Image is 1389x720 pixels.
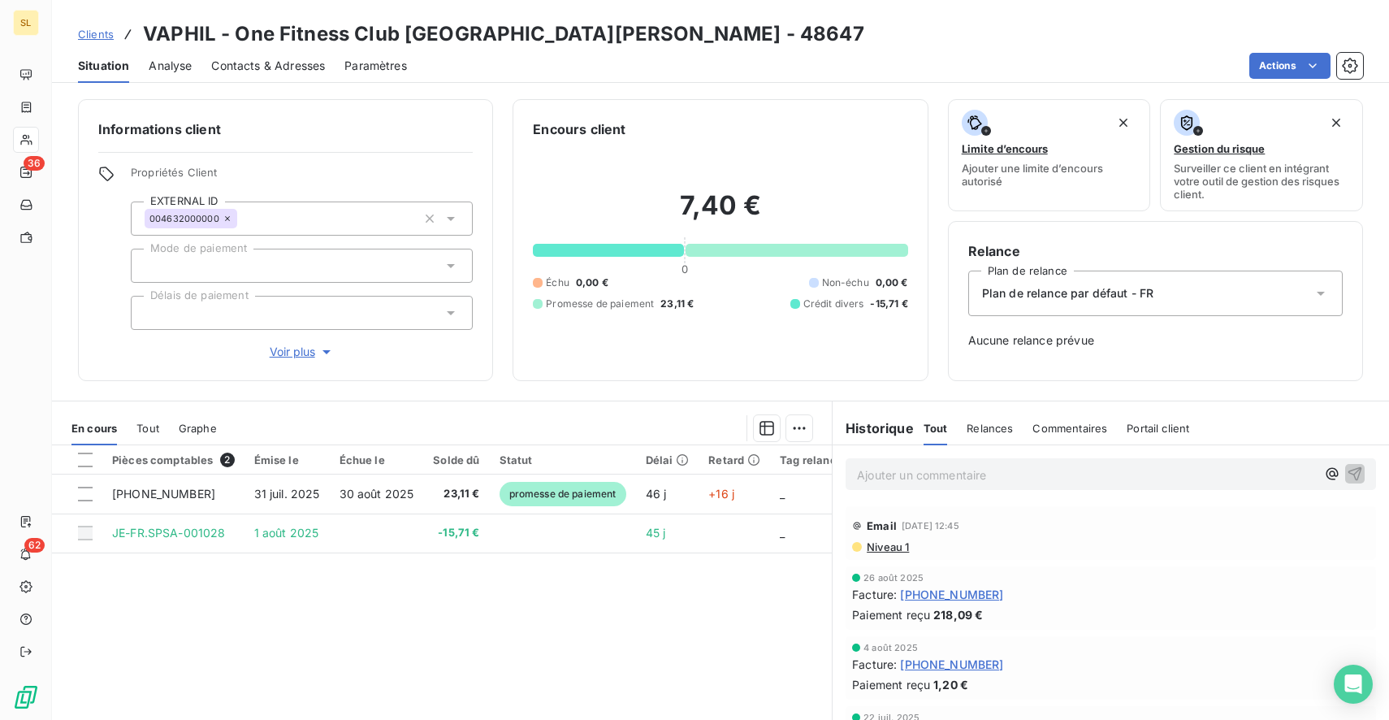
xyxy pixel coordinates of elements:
span: Paiement reçu [852,676,930,693]
span: Analyse [149,58,192,74]
span: Paramètres [344,58,407,74]
span: 23,11 € [433,486,479,502]
div: Open Intercom Messenger [1334,665,1373,704]
span: Gestion du risque [1174,142,1265,155]
span: [PHONE_NUMBER] [900,656,1003,673]
a: Clients [78,26,114,42]
h6: Historique [833,419,914,438]
span: 45 j [646,526,666,540]
input: Ajouter une valeur [237,211,250,226]
span: Clients [78,28,114,41]
div: Statut [500,453,626,466]
span: -15,71 € [433,525,479,541]
span: Voir plus [270,344,335,360]
span: [PHONE_NUMBER] [900,586,1003,603]
span: Tout [924,422,948,435]
span: Promesse de paiement [546,297,654,311]
span: 4 août 2025 [863,643,918,653]
span: [DATE] 12:45 [902,521,959,531]
span: 30 août 2025 [340,487,414,501]
span: _ [780,487,785,501]
span: Surveiller ce client en intégrant votre outil de gestion des risques client. [1174,162,1349,201]
h6: Informations client [98,119,473,139]
span: Situation [78,58,129,74]
span: [PHONE_NUMBER] [112,487,215,501]
div: Retard [708,453,760,466]
h3: VAPHIL - One Fitness Club [GEOGRAPHIC_DATA][PERSON_NAME] - 48647 [143,20,864,49]
span: 0,00 € [876,275,908,290]
span: 62 [24,538,45,553]
img: Logo LeanPay [13,684,39,710]
span: Portail client [1127,422,1189,435]
span: Commentaires [1032,422,1107,435]
span: 2 [220,453,235,467]
input: Ajouter une valeur [145,306,158,320]
span: Paiement reçu [852,606,930,623]
span: Ajouter une limite d’encours autorisé [962,162,1137,188]
span: Niveau 1 [865,540,909,553]
span: 26 août 2025 [863,573,924,583]
span: 46 j [646,487,667,501]
span: Non-échu [822,275,869,290]
div: Tag relance [780,453,863,466]
span: 31 juil. 2025 [254,487,320,501]
button: Actions [1249,53,1331,79]
span: 1 août 2025 [254,526,319,540]
div: Échue le [340,453,414,466]
div: Pièces comptables [112,453,235,467]
span: Crédit divers [803,297,864,311]
span: -15,71 € [870,297,907,311]
span: En cours [71,422,117,435]
span: Graphe [179,422,217,435]
span: 36 [24,156,45,171]
div: Solde dû [433,453,479,466]
span: 0,00 € [576,275,608,290]
h6: Relance [968,241,1343,261]
h2: 7,40 € [533,189,907,238]
span: Propriétés Client [131,166,473,189]
input: Ajouter une valeur [145,258,158,273]
span: Aucune relance prévue [968,332,1343,349]
div: Délai [646,453,690,466]
span: 1,20 € [933,676,968,693]
span: Contacts & Adresses [211,58,325,74]
div: SL [13,10,39,36]
span: 0 [682,262,688,275]
button: Voir plus [131,343,473,361]
span: +16 j [708,487,734,501]
span: 004632000000 [149,214,219,223]
span: Tout [136,422,159,435]
span: Relances [967,422,1013,435]
span: Facture : [852,656,897,673]
span: _ [780,526,785,540]
span: Email [867,519,897,532]
div: Émise le [254,453,320,466]
button: Limite d’encoursAjouter une limite d’encours autorisé [948,99,1151,211]
span: 218,09 € [933,606,983,623]
span: promesse de paiement [500,482,626,506]
span: Limite d’encours [962,142,1048,155]
span: JE-FR.SPSA-001028 [112,526,226,540]
span: 23,11 € [660,297,694,311]
h6: Encours client [533,119,625,139]
span: Échu [546,275,569,290]
span: Facture : [852,586,897,603]
button: Gestion du risqueSurveiller ce client en intégrant votre outil de gestion des risques client. [1160,99,1363,211]
span: Plan de relance par défaut - FR [982,285,1154,301]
